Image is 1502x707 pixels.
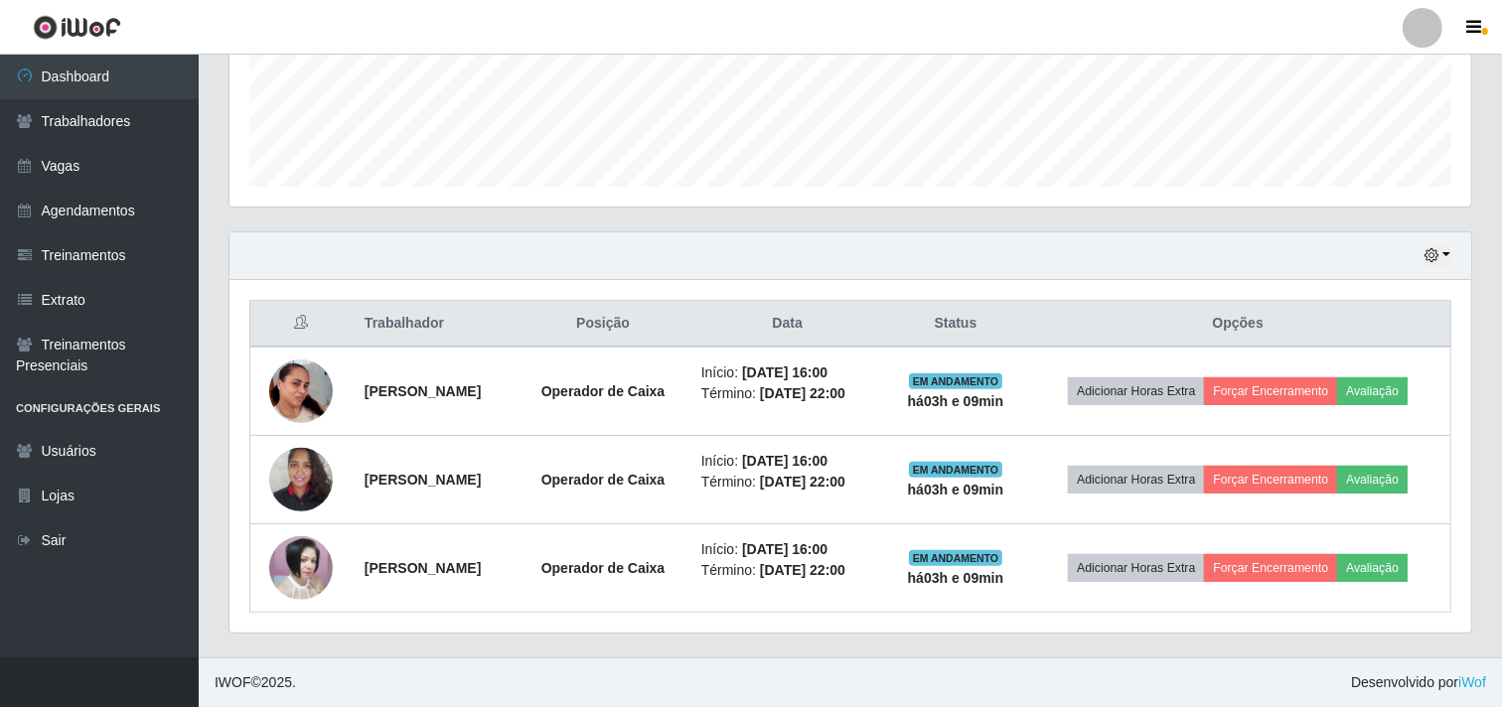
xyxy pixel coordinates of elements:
[365,472,481,488] strong: [PERSON_NAME]
[365,383,481,399] strong: [PERSON_NAME]
[1068,377,1204,405] button: Adicionar Horas Extra
[269,437,333,521] img: 1696215613771.jpeg
[1337,377,1408,405] button: Avaliação
[908,393,1004,409] strong: há 03 h e 09 min
[1337,466,1408,494] button: Avaliação
[541,472,666,488] strong: Operador de Caixa
[1204,554,1337,582] button: Forçar Encerramento
[269,335,333,448] img: 1757719645917.jpeg
[269,536,333,600] img: 1747442634069.jpeg
[1025,301,1450,348] th: Opções
[909,462,1003,478] span: EM ANDAMENTO
[760,385,845,401] time: [DATE] 22:00
[1351,672,1486,693] span: Desenvolvido por
[1204,466,1337,494] button: Forçar Encerramento
[701,472,874,493] li: Término:
[365,560,481,576] strong: [PERSON_NAME]
[541,560,666,576] strong: Operador de Caixa
[701,362,874,383] li: Início:
[909,550,1003,566] span: EM ANDAMENTO
[541,383,666,399] strong: Operador de Caixa
[1068,554,1204,582] button: Adicionar Horas Extra
[1458,674,1486,690] a: iWof
[908,570,1004,586] strong: há 03 h e 09 min
[33,15,121,40] img: CoreUI Logo
[742,541,827,557] time: [DATE] 16:00
[689,301,886,348] th: Data
[886,301,1026,348] th: Status
[701,383,874,404] li: Término:
[701,560,874,581] li: Término:
[215,672,296,693] span: © 2025 .
[701,451,874,472] li: Início:
[908,482,1004,497] strong: há 03 h e 09 min
[760,562,845,578] time: [DATE] 22:00
[760,474,845,490] time: [DATE] 22:00
[742,364,827,380] time: [DATE] 16:00
[215,674,251,690] span: IWOF
[742,453,827,469] time: [DATE] 16:00
[1204,377,1337,405] button: Forçar Encerramento
[909,373,1003,389] span: EM ANDAMENTO
[1337,554,1408,582] button: Avaliação
[517,301,689,348] th: Posição
[1068,466,1204,494] button: Adicionar Horas Extra
[353,301,517,348] th: Trabalhador
[701,539,874,560] li: Início:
